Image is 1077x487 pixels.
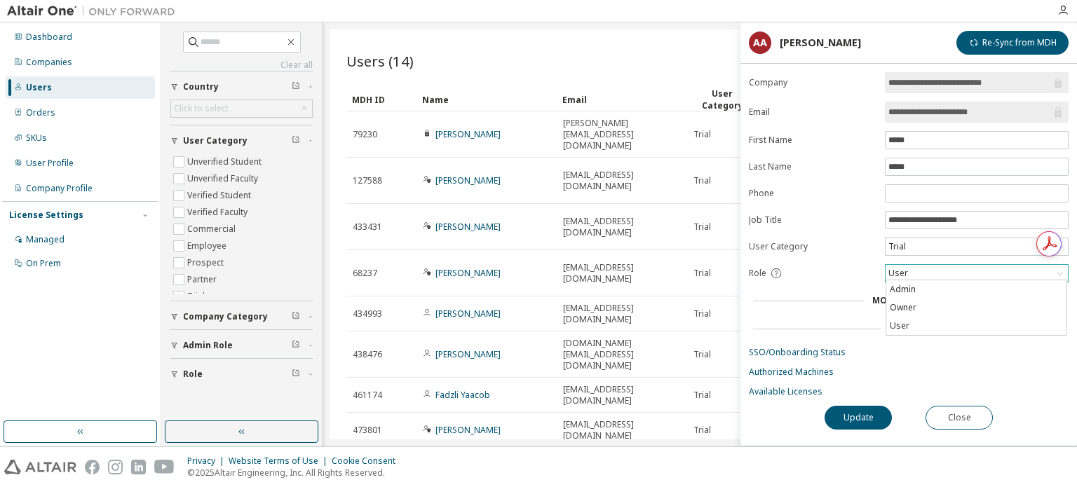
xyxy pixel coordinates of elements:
label: First Name [749,135,876,146]
label: Verified Student [187,187,254,204]
button: Role [170,359,313,390]
span: Country [183,81,219,92]
span: 68237 [353,268,377,279]
div: Email [562,88,682,111]
div: User [886,265,1068,282]
img: youtube.svg [154,460,175,474]
button: Close [926,406,993,430]
span: 461174 [353,390,382,401]
label: Partner [187,271,219,288]
div: SKUs [26,132,47,144]
span: [EMAIL_ADDRESS][DOMAIN_NAME] [563,170,681,192]
span: Clear filter [292,340,300,351]
div: Click to select [171,100,312,117]
a: SSO/Onboarding Status [749,347,1069,358]
img: Altair One [7,4,182,18]
label: Job Title [749,214,876,226]
span: [DOMAIN_NAME][EMAIL_ADDRESS][DOMAIN_NAME] [563,338,681,371]
span: 127588 [353,175,382,186]
li: Admin [886,280,1066,299]
label: Phone [749,188,876,199]
label: Unverified Faculty [187,170,261,187]
button: Company Category [170,301,313,332]
a: [PERSON_NAME] [435,221,501,233]
a: [PERSON_NAME] [435,267,501,279]
span: 473801 [353,425,382,436]
label: Employee [187,238,229,254]
button: User Category [170,125,313,156]
label: Unverified Student [187,153,264,170]
div: User [886,266,910,281]
span: Users (14) [346,51,414,71]
span: Clear filter [292,81,300,92]
div: Users [26,82,52,93]
label: Commercial [187,221,238,238]
span: [EMAIL_ADDRESS][DOMAIN_NAME] [563,384,681,406]
span: More Details [872,294,935,306]
span: Trial [693,390,711,401]
div: Dashboard [26,32,72,43]
button: Update [825,406,892,430]
div: Trial [886,238,1068,255]
span: Trial [693,349,711,360]
img: instagram.svg [108,460,123,474]
span: Company Category [183,311,268,322]
div: User Category [693,88,752,111]
a: [PERSON_NAME] [435,128,501,140]
div: Managed [26,234,65,245]
span: [PERSON_NAME][EMAIL_ADDRESS][DOMAIN_NAME] [563,118,681,151]
label: User Category [749,241,876,252]
span: Role [749,268,766,279]
span: Trial [693,308,711,320]
span: 438476 [353,349,382,360]
label: Prospect [187,254,226,271]
span: Trial [693,129,711,140]
span: [EMAIL_ADDRESS][DOMAIN_NAME] [563,216,681,238]
div: User Profile [26,158,74,169]
p: © 2025 Altair Engineering, Inc. All Rights Reserved. [187,467,404,479]
span: [EMAIL_ADDRESS][DOMAIN_NAME] [563,419,681,441]
span: [EMAIL_ADDRESS][DOMAIN_NAME] [563,262,681,284]
label: Company [749,77,876,88]
div: Companies [26,57,72,68]
div: Company Profile [26,183,93,194]
span: Trial [693,425,711,436]
span: [EMAIL_ADDRESS][DOMAIN_NAME] [563,303,681,325]
li: User [886,317,1066,335]
a: [PERSON_NAME] [435,174,501,186]
button: Admin Role [170,330,313,361]
span: Trial [693,175,711,186]
span: Trial [693,268,711,279]
div: MDH ID [352,88,411,111]
span: User Category [183,135,248,146]
a: Authorized Machines [749,366,1069,378]
div: Orders [26,107,55,118]
span: Admin Role [183,340,233,351]
div: Click to select [174,103,229,114]
span: 433431 [353,221,382,233]
a: [PERSON_NAME] [435,348,501,360]
span: Role [183,369,203,380]
a: Fadzli Yaacob [435,389,490,401]
div: Website Terms of Use [229,455,332,467]
label: Last Name [749,161,876,172]
label: Verified Faculty [187,204,250,221]
a: [PERSON_NAME] [435,308,501,320]
div: [PERSON_NAME] [780,37,861,48]
div: License Settings [9,210,83,221]
div: Trial [886,239,908,254]
div: On Prem [26,258,61,269]
div: Cookie Consent [332,455,404,467]
a: Clear all [170,60,313,71]
div: AA [749,32,771,54]
span: Clear filter [292,311,300,322]
img: facebook.svg [85,460,100,474]
img: linkedin.svg [131,460,146,474]
a: Available Licenses [749,386,1069,397]
span: Clear filter [292,135,300,146]
img: altair_logo.svg [4,460,76,474]
span: 79230 [353,129,377,140]
label: Trial [187,288,208,305]
span: Clear filter [292,369,300,380]
label: Email [749,107,876,118]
